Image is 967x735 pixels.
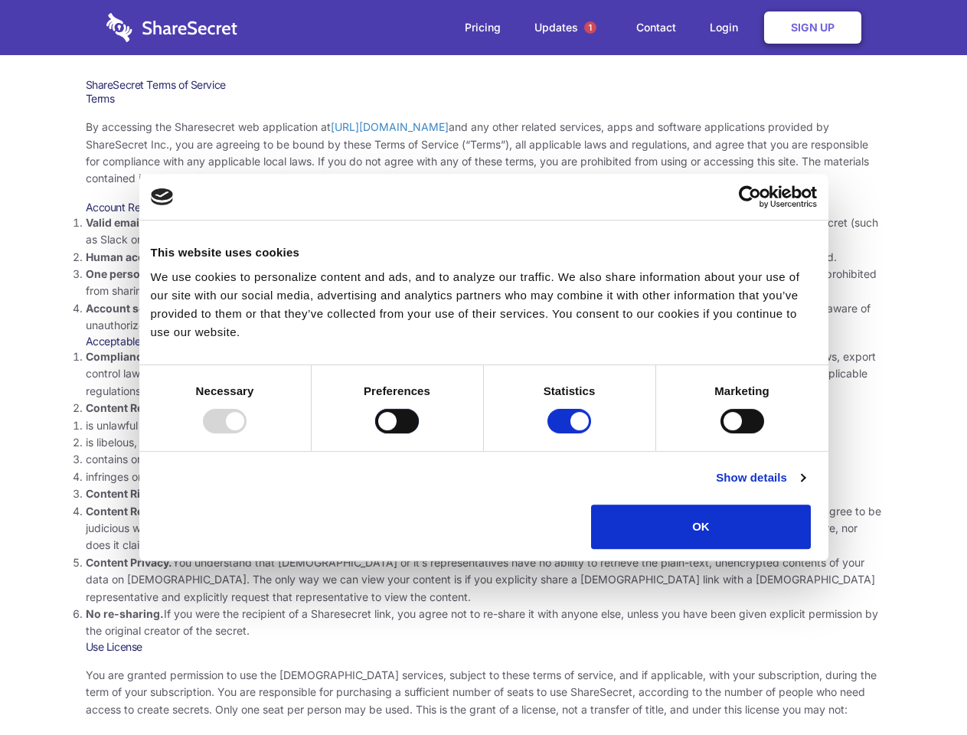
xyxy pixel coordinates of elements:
strong: Statistics [544,384,596,397]
strong: Valid email. [86,216,146,229]
p: By accessing the Sharesecret web application at and any other related services, apps and software... [86,119,882,188]
li: You understand that [DEMOGRAPHIC_DATA] or it’s representatives have no ability to retrieve the pl... [86,554,882,606]
strong: Content Restrictions. [86,401,198,414]
strong: Content Rights. [86,487,168,500]
img: logo [151,188,174,205]
a: Usercentrics Cookiebot - opens in a new window [683,185,817,208]
strong: Compliance with local laws and regulations. [86,350,317,363]
li: You are responsible for your own account security, including the security of your Sharesecret acc... [86,300,882,335]
a: [URL][DOMAIN_NAME] [331,120,449,133]
div: We use cookies to personalize content and ads, and to analyze our traffic. We also share informat... [151,268,817,341]
a: Pricing [449,4,516,51]
p: You are granted permission to use the [DEMOGRAPHIC_DATA] services, subject to these terms of serv... [86,667,882,718]
strong: Content Privacy. [86,556,172,569]
li: You are solely responsible for the content you share on Sharesecret, and with the people you shar... [86,503,882,554]
h3: Use License [86,640,882,654]
li: You must provide a valid email address, either directly, or through approved third-party integrat... [86,214,882,249]
li: contains or installs any active malware or exploits, or uses our platform for exploit delivery (s... [86,451,882,468]
strong: Marketing [714,384,769,397]
strong: One person per account. [86,267,216,280]
a: Show details [716,469,805,487]
img: logo-wordmark-white-trans-d4663122ce5f474addd5e946df7df03e33cb6a1c49d2221995e7729f52c070b2.svg [106,13,237,42]
strong: Account security. [86,302,178,315]
strong: No re-sharing. [86,607,164,620]
li: is libelous, defamatory, or fraudulent [86,434,882,451]
li: Your use of the Sharesecret must not violate any applicable laws, including copyright or trademar... [86,348,882,400]
button: OK [591,505,811,549]
a: Contact [621,4,691,51]
li: If you were the recipient of a Sharesecret link, you agree not to re-share it with anyone else, u... [86,606,882,640]
li: You are not allowed to share account credentials. Each account is dedicated to the individual who... [86,266,882,300]
iframe: Drift Widget Chat Controller [890,658,949,717]
h3: Acceptable Use [86,335,882,348]
li: infringes on any proprietary right of any party, including patent, trademark, trade secret, copyr... [86,469,882,485]
a: Login [694,4,761,51]
span: 1 [584,21,596,34]
strong: Preferences [364,384,430,397]
h3: Account Requirements [86,201,882,214]
li: You agree that you will use Sharesecret only to secure and share content that you have the right ... [86,485,882,502]
h3: Terms [86,92,882,106]
li: You agree NOT to use Sharesecret to upload or share content that: [86,400,882,485]
h1: ShareSecret Terms of Service [86,78,882,92]
li: is unlawful or promotes unlawful activities [86,417,882,434]
strong: Content Responsibility. [86,505,208,518]
div: This website uses cookies [151,243,817,262]
li: Only human beings may create accounts. “Bot” accounts — those created by software, in an automate... [86,249,882,266]
strong: Necessary [196,384,254,397]
a: Sign Up [764,11,861,44]
strong: Human accounts. [86,250,178,263]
